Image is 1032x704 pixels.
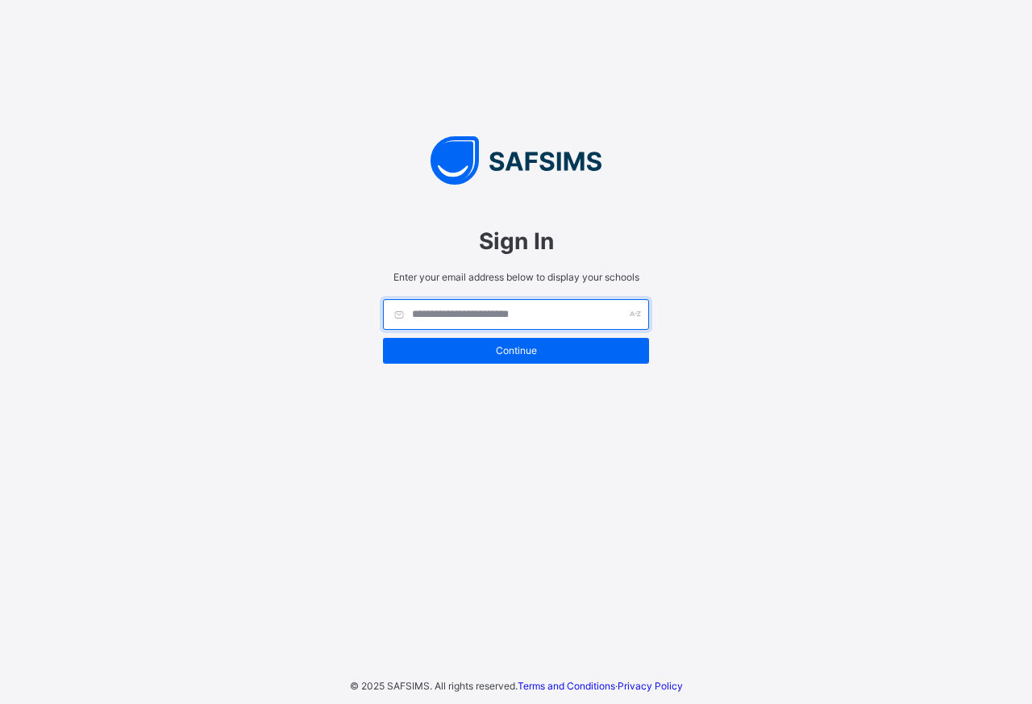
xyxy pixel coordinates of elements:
a: Privacy Policy [618,680,683,692]
a: Terms and Conditions [518,680,615,692]
span: Enter your email address below to display your schools [383,271,649,283]
span: Sign In [383,227,649,255]
span: Continue [395,344,637,356]
img: SAFSIMS Logo [367,136,665,185]
span: © 2025 SAFSIMS. All rights reserved. [350,680,518,692]
span: · [518,680,683,692]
